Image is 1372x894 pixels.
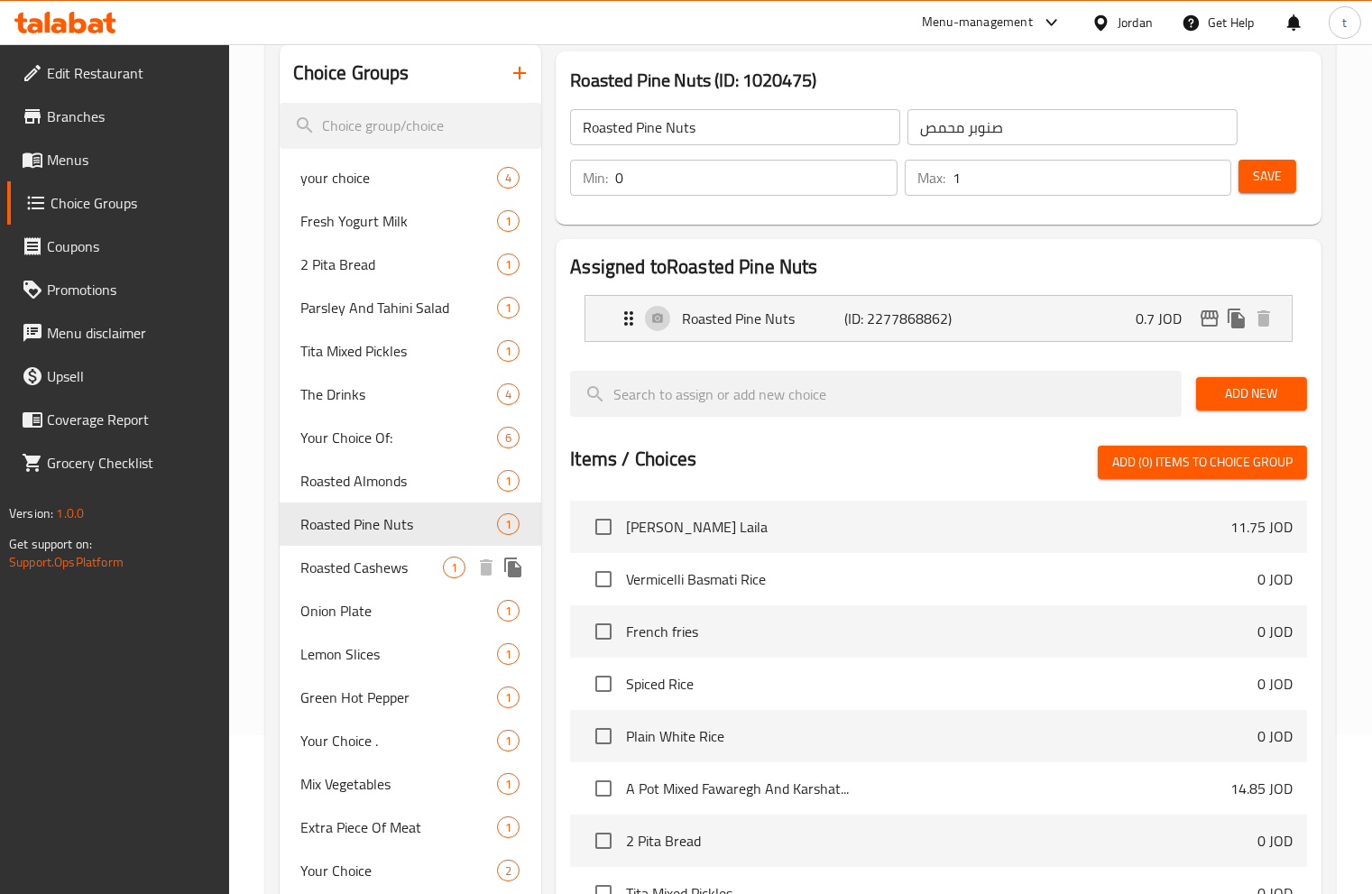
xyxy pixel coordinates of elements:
[497,773,520,795] div: Choices
[917,167,945,189] p: Max:
[280,762,542,806] div: Mix Vegetables1
[301,297,498,318] span: Parsley And Tahini Salad
[280,373,542,416] div: The Drinks4
[498,603,519,620] span: 1
[9,550,124,574] a: Support.OpsPlatform
[280,156,542,199] div: your choice4
[301,643,498,665] span: Lemon Slices
[682,308,843,329] p: Roasted Pine Nuts
[280,546,542,589] div: Roasted Cashews1deleteduplicate
[497,340,520,362] div: Choices
[1257,568,1293,590] p: 0 JOD
[498,343,519,360] span: 1
[498,170,519,187] span: 4
[498,776,519,793] span: 1
[7,225,229,268] a: Coupons
[7,95,229,138] a: Branches
[585,770,622,807] span: Select choice
[1257,621,1293,642] p: 0 JOD
[280,329,542,373] div: Tita Mixed Pickles1
[497,643,520,665] div: Choices
[583,167,608,189] p: Min:
[498,689,519,706] span: 1
[47,365,215,387] span: Upsell
[7,138,229,181] a: Menus
[280,502,542,546] div: Roasted Pine Nuts1
[497,687,520,708] div: Choices
[1118,13,1153,32] div: Jordan
[626,673,1257,695] span: Spiced Rice
[497,253,520,275] div: Choices
[280,199,542,243] div: Fresh Yogurt Milk1
[1136,308,1196,329] p: 0.7 JOD
[444,559,465,576] span: 1
[498,473,519,490] span: 1
[626,725,1257,747] span: Plain White Rice
[47,452,215,474] span: Grocery Checklist
[570,446,696,473] h2: Items / Choices
[498,300,519,317] span: 1
[1098,446,1307,479] button: Add (0) items to choice group
[301,383,498,405] span: The Drinks
[498,819,519,836] span: 1
[301,340,498,362] span: Tita Mixed Pickles
[301,210,498,232] span: Fresh Yogurt Milk
[280,286,542,329] div: Parsley And Tahini Salad1
[585,822,622,860] span: Select choice
[922,12,1033,33] div: Menu-management
[844,308,953,329] p: (ID: 2277868862)
[626,621,1257,642] span: French fries
[626,568,1257,590] span: Vermicelli Basmati Rice
[7,51,229,95] a: Edit Restaurant
[497,730,520,751] div: Choices
[1211,382,1293,405] span: Add New
[497,210,520,232] div: Choices
[280,632,542,676] div: Lemon Slices1
[1257,830,1293,852] p: 0 JOD
[301,427,498,448] span: Your Choice Of:
[9,502,53,525] span: Version:
[498,256,519,273] span: 1
[47,235,215,257] span: Coupons
[301,470,498,492] span: Roasted Almonds
[1342,13,1347,32] span: t
[1223,305,1250,332] button: duplicate
[47,322,215,344] span: Menu disclaimer
[47,106,215,127] span: Branches
[7,398,229,441] a: Coverage Report
[301,860,498,881] span: Your Choice
[585,717,622,755] span: Select choice
[500,554,527,581] button: duplicate
[498,516,519,533] span: 1
[1112,451,1293,474] span: Add (0) items to choice group
[280,243,542,286] div: 2 Pita Bread1
[497,297,520,318] div: Choices
[280,806,542,849] div: Extra Piece Of Meat1
[1238,160,1296,193] button: Save
[301,687,498,708] span: Green Hot Pepper
[56,502,84,525] span: 1.0.0
[47,149,215,171] span: Menus
[280,589,542,632] div: Onion Plate1
[301,730,498,751] span: Your Choice .
[280,103,542,149] input: search
[280,416,542,459] div: Your Choice Of:6
[7,268,229,311] a: Promotions
[498,646,519,663] span: 1
[570,288,1307,349] li: Expand
[1230,778,1293,799] p: 14.85 JOD
[7,355,229,398] a: Upsell
[301,600,498,622] span: Onion Plate
[51,192,215,214] span: Choice Groups
[473,554,500,581] button: delete
[497,816,520,838] div: Choices
[497,427,520,448] div: Choices
[280,676,542,719] div: Green Hot Pepper1
[497,470,520,492] div: Choices
[585,560,622,598] span: Select choice
[1250,305,1277,332] button: delete
[1257,725,1293,747] p: 0 JOD
[301,167,498,189] span: your choice
[498,429,519,447] span: 6
[570,66,1307,95] h3: Roasted Pine Nuts (ID: 1020475)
